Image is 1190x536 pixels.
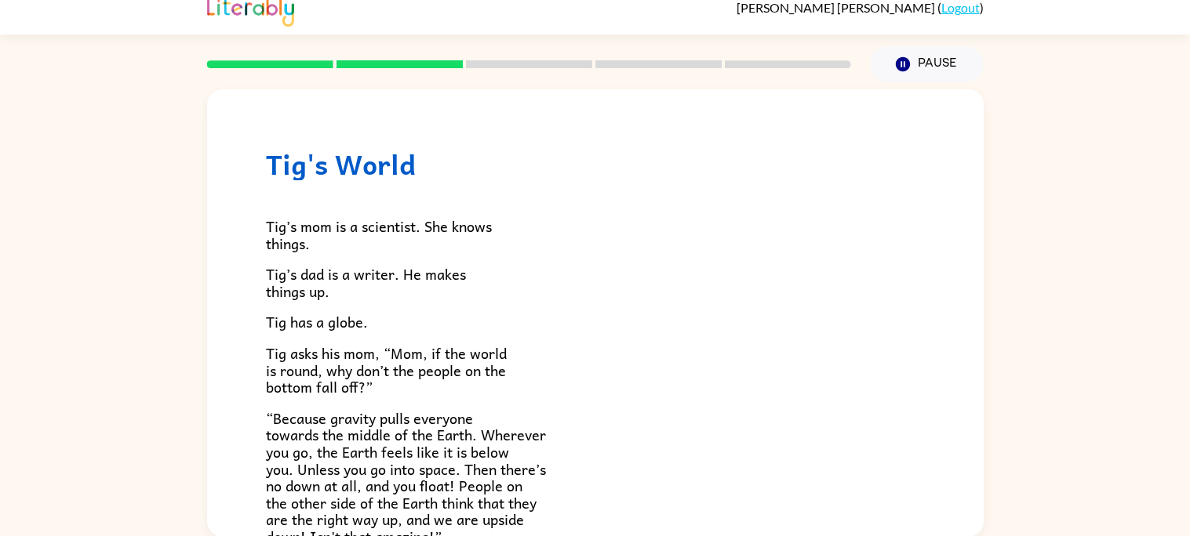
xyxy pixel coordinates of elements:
span: Tig asks his mom, “Mom, if the world is round, why don’t the people on the bottom fall off?” [266,342,507,398]
span: Tig’s dad is a writer. He makes things up. [266,263,466,302]
button: Pause [870,46,984,82]
h1: Tig's World [266,148,925,180]
span: Tig’s mom is a scientist. She knows things. [266,215,492,255]
span: Tig has a globe. [266,310,368,333]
